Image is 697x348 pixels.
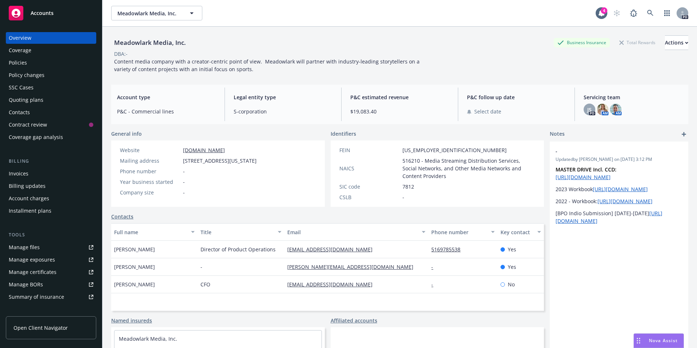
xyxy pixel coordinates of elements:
[200,228,273,236] div: Title
[234,93,332,101] span: Legal entity type
[111,223,198,241] button: Full name
[402,146,507,154] span: [US_EMPLOYER_IDENTIFICATION_NUMBER]
[120,189,180,196] div: Company size
[467,93,566,101] span: P&C follow up date
[114,263,155,271] span: [PERSON_NAME]
[616,38,659,47] div: Total Rewards
[339,146,400,154] div: FEIN
[331,317,377,324] a: Affiliated accounts
[554,38,610,47] div: Business Insurance
[431,228,487,236] div: Phone number
[643,6,658,20] a: Search
[9,82,34,93] div: SSC Cases
[183,178,185,186] span: -
[498,223,544,241] button: Key contact
[6,168,96,179] a: Invoices
[198,223,284,241] button: Title
[9,291,64,303] div: Summary of insurance
[9,45,31,56] div: Coverage
[9,119,47,131] div: Contract review
[9,279,43,290] div: Manage BORs
[6,279,96,290] a: Manage BORs
[200,281,210,288] span: CFO
[556,197,682,205] p: 2022 - Workbook:
[6,119,96,131] a: Contract review
[556,156,682,163] span: Updated by [PERSON_NAME] on [DATE] 3:12 PM
[9,107,30,118] div: Contacts
[120,146,180,154] div: Website
[287,228,418,236] div: Email
[6,131,96,143] a: Coverage gap analysis
[431,263,439,270] a: -
[31,10,54,16] span: Accounts
[111,38,189,47] div: Meadowlark Media, Inc.
[428,223,498,241] button: Phone number
[508,263,516,271] span: Yes
[597,198,653,205] a: [URL][DOMAIN_NAME]
[120,178,180,186] div: Year business started
[114,50,128,58] div: DBA: -
[634,334,643,348] div: Drag to move
[111,6,202,20] button: Meadowlark Media, Inc.
[183,189,185,196] span: -
[6,205,96,217] a: Installment plans
[6,266,96,278] a: Manage certificates
[508,281,515,288] span: No
[284,223,429,241] button: Email
[556,209,682,225] p: [BPO Indio Submission] [DATE]-[DATE]
[287,263,419,270] a: [PERSON_NAME][EMAIL_ADDRESS][DOMAIN_NAME]
[402,157,536,180] span: 516210 - Media Streaming Distribution Services, Social Networks, and Other Media Networks and Con...
[183,157,257,165] span: [STREET_ADDRESS][US_STATE]
[287,246,378,253] a: [EMAIL_ADDRESS][DOMAIN_NAME]
[402,193,404,201] span: -
[431,246,466,253] a: 5169785538
[6,82,96,93] a: SSC Cases
[234,108,332,115] span: S-corporation
[9,205,51,217] div: Installment plans
[287,281,378,288] a: [EMAIL_ADDRESS][DOMAIN_NAME]
[9,266,57,278] div: Manage certificates
[6,107,96,118] a: Contacts
[331,130,356,138] span: Identifiers
[9,131,63,143] div: Coverage gap analysis
[402,183,414,190] span: 7812
[680,130,688,139] a: add
[431,281,439,288] a: -
[183,147,225,154] a: [DOMAIN_NAME]
[9,168,28,179] div: Invoices
[550,142,688,231] div: -Updatedby [PERSON_NAME] on [DATE] 3:12 PMMASTER DRIVE Incl. CCD: [URL][DOMAIN_NAME]2023 Workbook...
[601,7,607,14] div: 4
[6,32,96,44] a: Overview
[550,130,565,139] span: Notes
[6,158,96,165] div: Billing
[501,228,533,236] div: Key contact
[634,333,684,348] button: Nova Assist
[6,254,96,266] a: Manage exposures
[587,106,592,113] span: JS
[610,104,622,115] img: photo
[9,241,40,253] div: Manage files
[120,167,180,175] div: Phone number
[339,193,400,201] div: CSLB
[13,324,68,332] span: Open Client Navigator
[6,241,96,253] a: Manage files
[6,57,96,69] a: Policies
[111,213,133,220] a: Contacts
[6,180,96,192] a: Billing updates
[9,69,44,81] div: Policy changes
[9,254,55,266] div: Manage exposures
[111,317,152,324] a: Named insureds
[593,186,648,193] a: [URL][DOMAIN_NAME]
[665,36,688,50] div: Actions
[6,94,96,106] a: Quoting plans
[556,185,682,193] p: 2023 Workbook
[6,69,96,81] a: Policy changes
[183,167,185,175] span: -
[610,6,624,20] a: Start snowing
[9,94,43,106] div: Quoting plans
[339,183,400,190] div: SIC code
[556,147,663,155] span: -
[556,174,611,181] a: [URL][DOMAIN_NAME]
[120,157,180,165] div: Mailing address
